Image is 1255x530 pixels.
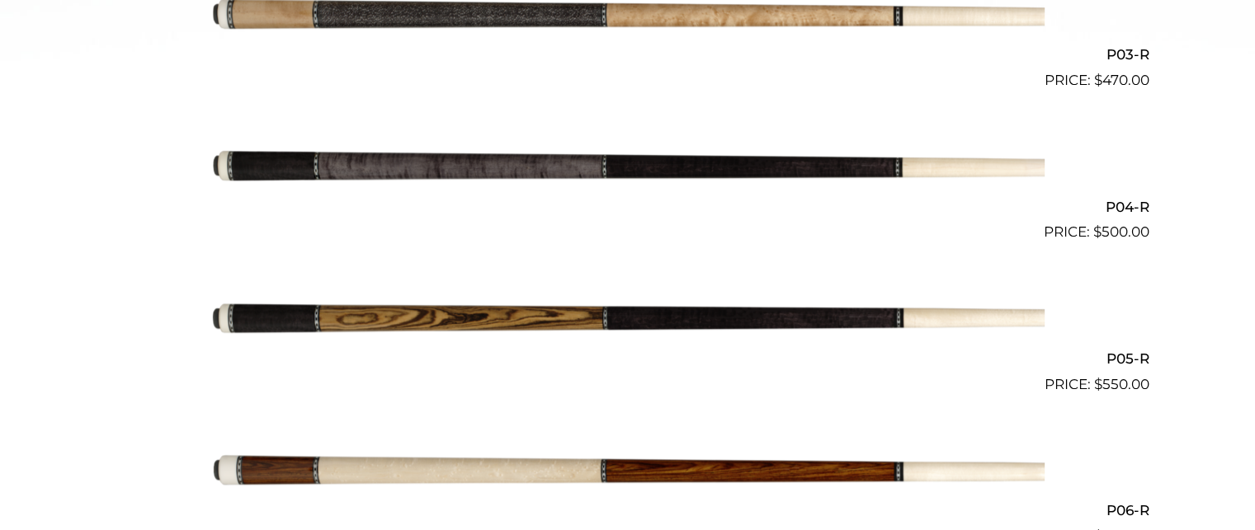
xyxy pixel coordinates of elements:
bdi: 470.00 [1094,72,1149,88]
h2: P06-R [106,495,1149,526]
span: $ [1094,376,1102,392]
img: P04-R [211,98,1045,237]
span: $ [1094,72,1102,88]
h2: P04-R [106,191,1149,222]
a: P04-R $500.00 [106,98,1149,243]
bdi: 500.00 [1093,223,1149,240]
span: $ [1093,223,1102,240]
h2: P05-R [106,343,1149,373]
h2: P03-R [106,40,1149,70]
a: P05-R $550.00 [106,250,1149,395]
img: P05-R [211,250,1045,388]
bdi: 550.00 [1094,376,1149,392]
